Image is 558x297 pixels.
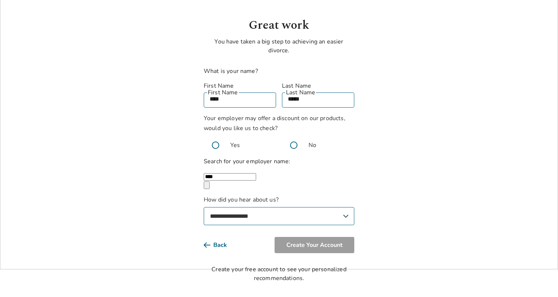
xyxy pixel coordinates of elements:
[204,181,210,189] button: Clear
[204,67,258,75] label: What is your name?
[204,37,354,55] p: You have taken a big step to achieving an easier divorce.
[230,141,240,150] span: Yes
[204,114,345,132] span: Your employer may offer a discount on our products, would you like us to check?
[521,262,558,297] iframe: Chat Widget
[275,237,354,253] button: Create Your Account
[204,157,290,165] label: Search for your employer name:
[204,81,276,90] label: First Name
[204,265,354,283] div: Create your free account to see your personalized recommendations.
[204,195,354,225] label: How did you hear about us?
[309,141,316,150] span: No
[204,207,354,225] select: How did you hear about us?
[204,237,239,253] button: Back
[282,81,354,90] label: Last Name
[204,17,354,34] h1: Great work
